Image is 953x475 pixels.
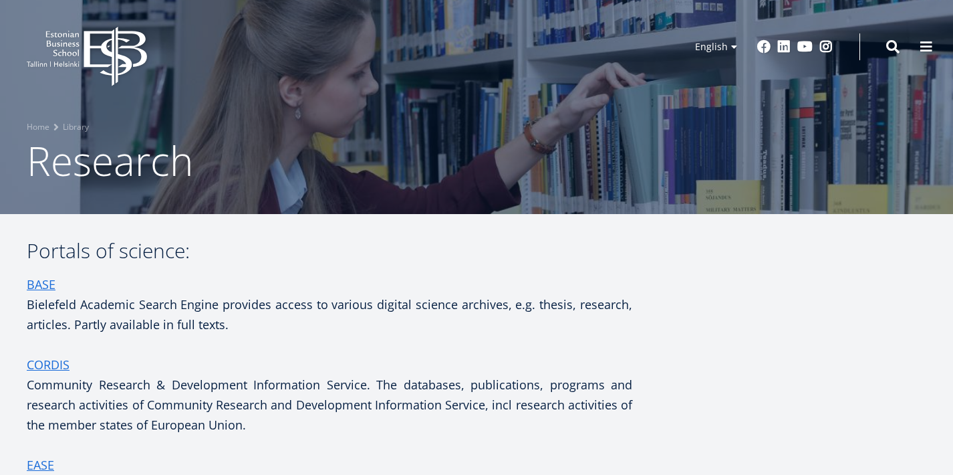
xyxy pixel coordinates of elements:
[27,120,49,134] a: Home
[757,40,771,54] a: Facebook
[27,274,55,294] a: BASE
[27,455,54,475] a: EASE
[27,355,70,375] a: CORDIS
[27,241,632,261] h3: Portals of science:
[27,274,632,335] p: Bielefeld Academic Search Engine provides access to various digital science archives, e.g. thesis...
[819,40,833,54] a: Instagram
[63,120,89,134] a: Library
[777,40,791,54] a: Linkedin
[27,133,193,188] span: Research
[27,355,632,435] p: Community Research & Development Information Service. The databases, publications, programs and r...
[797,40,813,54] a: Youtube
